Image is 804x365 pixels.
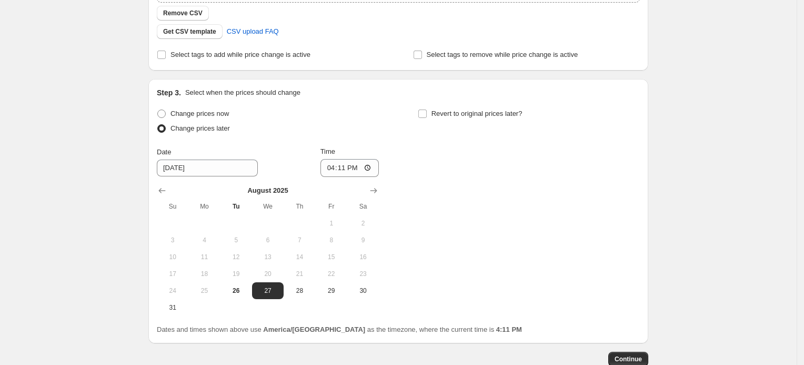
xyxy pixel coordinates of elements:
span: Remove CSV [163,9,203,17]
button: Thursday August 14 2025 [284,249,315,265]
button: Remove CSV [157,6,209,21]
span: 4 [193,236,216,244]
button: Sunday August 31 2025 [157,299,188,316]
h2: Step 3. [157,87,181,98]
span: Change prices now [170,110,229,117]
button: Sunday August 24 2025 [157,282,188,299]
th: Saturday [347,198,379,215]
th: Sunday [157,198,188,215]
span: 3 [161,236,184,244]
span: Select tags to remove while price change is active [427,51,578,58]
button: Friday August 8 2025 [316,232,347,249]
span: Mo [193,202,216,211]
button: Sunday August 17 2025 [157,265,188,282]
span: Su [161,202,184,211]
button: Wednesday August 6 2025 [252,232,284,249]
span: Dates and times shown above use as the timezone, where the current time is [157,325,522,333]
th: Wednesday [252,198,284,215]
span: 8 [320,236,343,244]
span: 16 [351,253,375,261]
span: Continue [615,355,642,363]
button: Friday August 22 2025 [316,265,347,282]
button: Sunday August 3 2025 [157,232,188,249]
span: Get CSV template [163,27,216,36]
button: Monday August 25 2025 [188,282,220,299]
span: 29 [320,287,343,295]
span: 7 [288,236,311,244]
button: Thursday August 21 2025 [284,265,315,282]
span: 28 [288,287,311,295]
span: Fr [320,202,343,211]
button: Show previous month, July 2025 [155,183,169,198]
span: 18 [193,270,216,278]
span: 14 [288,253,311,261]
button: Monday August 4 2025 [188,232,220,249]
button: Tuesday August 5 2025 [220,232,252,249]
th: Tuesday [220,198,252,215]
button: Tuesday August 19 2025 [220,265,252,282]
span: Tu [225,202,248,211]
button: Wednesday August 20 2025 [252,265,284,282]
th: Monday [188,198,220,215]
span: Th [288,202,311,211]
button: Sunday August 10 2025 [157,249,188,265]
button: Get CSV template [157,24,223,39]
span: CSV upload FAQ [227,26,279,37]
span: 20 [256,270,279,278]
button: Wednesday August 27 2025 [252,282,284,299]
span: 15 [320,253,343,261]
button: Tuesday August 12 2025 [220,249,252,265]
span: Sa [351,202,375,211]
b: America/[GEOGRAPHIC_DATA] [263,325,365,333]
span: 13 [256,253,279,261]
button: Saturday August 23 2025 [347,265,379,282]
button: Saturday August 30 2025 [347,282,379,299]
span: 27 [256,287,279,295]
th: Friday [316,198,347,215]
span: 19 [225,270,248,278]
button: Saturday August 9 2025 [347,232,379,249]
button: Monday August 18 2025 [188,265,220,282]
span: Date [157,148,171,156]
span: 9 [351,236,375,244]
span: Revert to original prices later? [431,110,522,117]
button: Thursday August 28 2025 [284,282,315,299]
span: 1 [320,219,343,228]
input: 8/26/2025 [157,160,258,176]
span: 2 [351,219,375,228]
span: 17 [161,270,184,278]
button: Today Tuesday August 26 2025 [220,282,252,299]
th: Thursday [284,198,315,215]
span: 6 [256,236,279,244]
input: 12:00 [320,159,379,177]
button: Monday August 11 2025 [188,249,220,265]
button: Saturday August 16 2025 [347,249,379,265]
p: Select when the prices should change [185,87,300,98]
span: Change prices later [170,124,230,132]
a: CSV upload FAQ [220,23,285,40]
span: Select tags to add while price change is active [170,51,310,58]
span: 26 [225,287,248,295]
button: Wednesday August 13 2025 [252,249,284,265]
span: 30 [351,287,375,295]
span: 25 [193,287,216,295]
button: Thursday August 7 2025 [284,232,315,249]
button: Friday August 15 2025 [316,249,347,265]
span: 24 [161,287,184,295]
b: 4:11 PM [496,325,522,333]
span: 22 [320,270,343,278]
button: Saturday August 2 2025 [347,215,379,232]
span: 31 [161,303,184,312]
span: 5 [225,236,248,244]
span: 11 [193,253,216,261]
span: We [256,202,279,211]
button: Friday August 1 2025 [316,215,347,232]
button: Show next month, September 2025 [366,183,381,198]
button: Friday August 29 2025 [316,282,347,299]
span: 21 [288,270,311,278]
span: 23 [351,270,375,278]
span: 10 [161,253,184,261]
span: Time [320,147,335,155]
span: 12 [225,253,248,261]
